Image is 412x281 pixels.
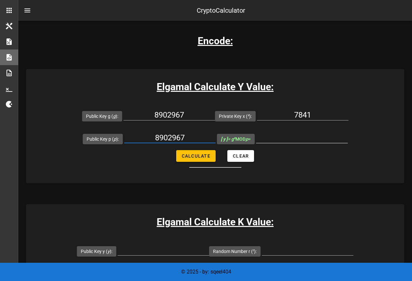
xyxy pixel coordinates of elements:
[221,136,251,142] span: MOD =
[197,6,245,15] div: CryptoCalculator
[248,113,249,117] sup: x
[26,215,404,229] h3: Elgamal Calculate K Value:
[233,153,249,159] span: Clear
[253,248,254,252] sup: r
[227,150,254,162] button: Clear
[20,3,35,18] button: nav-menu-toggle
[114,136,116,142] i: p
[246,136,248,142] i: p
[26,79,404,94] h3: Elgamal Calculate Y Value:
[219,113,252,119] label: Private Key x ( ):
[113,114,116,119] i: g
[234,136,235,140] sup: x
[198,34,233,48] h3: Encode:
[87,136,119,142] label: Public Key p ( ):
[213,248,257,255] label: Random Number r ( ):
[176,150,216,162] button: Calculate
[181,153,210,159] span: Calculate
[221,136,235,142] i: = g
[81,248,112,255] label: Public Key y ( ):
[107,249,110,254] i: y
[221,136,228,142] b: [ y ]
[181,269,231,275] span: © 2025 - by: sqeel404
[86,113,118,119] label: Public Key g ( ):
